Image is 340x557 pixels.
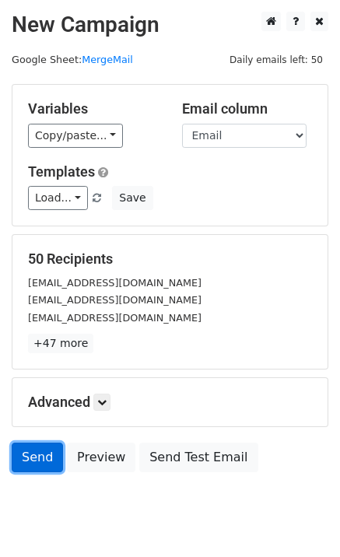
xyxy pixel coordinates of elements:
a: Templates [28,163,95,180]
iframe: Chat Widget [262,482,340,557]
a: Send Test Email [139,443,258,472]
small: [EMAIL_ADDRESS][DOMAIN_NAME] [28,277,202,289]
small: Google Sheet: [12,54,133,65]
a: Copy/paste... [28,124,123,148]
span: Daily emails left: 50 [224,51,328,68]
small: [EMAIL_ADDRESS][DOMAIN_NAME] [28,312,202,324]
a: Daily emails left: 50 [224,54,328,65]
h2: New Campaign [12,12,328,38]
h5: 50 Recipients [28,250,312,268]
a: +47 more [28,334,93,353]
button: Save [112,186,152,210]
a: Send [12,443,63,472]
a: Load... [28,186,88,210]
a: Preview [67,443,135,472]
a: MergeMail [82,54,133,65]
h5: Email column [182,100,313,117]
h5: Advanced [28,394,312,411]
small: [EMAIL_ADDRESS][DOMAIN_NAME] [28,294,202,306]
h5: Variables [28,100,159,117]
